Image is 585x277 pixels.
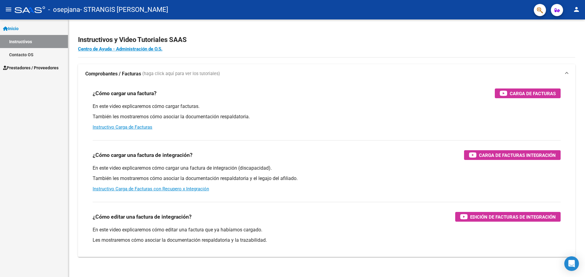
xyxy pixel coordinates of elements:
a: Centro de Ayuda - Administración de O.S. [78,46,162,52]
span: Edición de Facturas de integración [470,213,556,221]
span: (haga click aquí para ver los tutoriales) [142,71,220,77]
h3: ¿Cómo editar una factura de integración? [93,213,192,221]
p: También les mostraremos cómo asociar la documentación respaldatoria y el legajo del afiliado. [93,175,561,182]
p: También les mostraremos cómo asociar la documentación respaldatoria. [93,113,561,120]
p: En este video explicaremos cómo cargar facturas. [93,103,561,110]
div: Open Intercom Messenger [564,256,579,271]
a: Instructivo Carga de Facturas [93,124,152,130]
span: - STRANGIS [PERSON_NAME] [80,3,168,16]
button: Edición de Facturas de integración [455,212,561,222]
mat-expansion-panel-header: Comprobantes / Facturas (haga click aquí para ver los tutoriales) [78,64,575,84]
a: Instructivo Carga de Facturas con Recupero x Integración [93,186,209,192]
p: Les mostraremos cómo asociar la documentación respaldatoria y la trazabilidad. [93,237,561,244]
span: Carga de Facturas Integración [479,151,556,159]
p: En este video explicaremos cómo editar una factura que ya habíamos cargado. [93,227,561,233]
h3: ¿Cómo cargar una factura de integración? [93,151,193,159]
button: Carga de Facturas [495,88,561,98]
span: - osepjana [48,3,80,16]
button: Carga de Facturas Integración [464,150,561,160]
span: Prestadores / Proveedores [3,64,58,71]
h3: ¿Cómo cargar una factura? [93,89,157,98]
div: Comprobantes / Facturas (haga click aquí para ver los tutoriales) [78,84,575,257]
span: Carga de Facturas [510,90,556,97]
h2: Instructivos y Video Tutoriales SAAS [78,34,575,46]
p: En este video explicaremos cómo cargar una factura de integración (discapacidad). [93,165,561,171]
mat-icon: menu [5,6,12,13]
mat-icon: person [573,6,580,13]
strong: Comprobantes / Facturas [85,71,141,77]
span: Inicio [3,25,19,32]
